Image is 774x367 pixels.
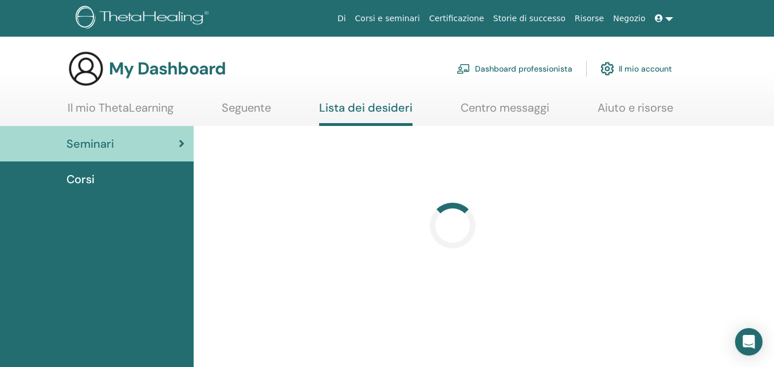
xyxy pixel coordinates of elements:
[570,8,608,29] a: Risorse
[319,101,412,126] a: Lista dei desideri
[600,56,672,81] a: Il mio account
[333,8,351,29] a: Di
[608,8,650,29] a: Negozio
[68,50,104,87] img: generic-user-icon.jpg
[66,171,95,188] span: Corsi
[76,6,213,31] img: logo.png
[735,328,763,356] div: Open Intercom Messenger
[461,101,549,123] a: Centro messaggi
[600,59,614,78] img: cog.svg
[457,56,572,81] a: Dashboard professionista
[489,8,570,29] a: Storie di successo
[68,101,174,123] a: Il mio ThetaLearning
[457,64,470,74] img: chalkboard-teacher.svg
[109,58,226,79] h3: My Dashboard
[425,8,489,29] a: Certificazione
[222,101,271,123] a: Seguente
[351,8,425,29] a: Corsi e seminari
[66,135,114,152] span: Seminari
[598,101,673,123] a: Aiuto e risorse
